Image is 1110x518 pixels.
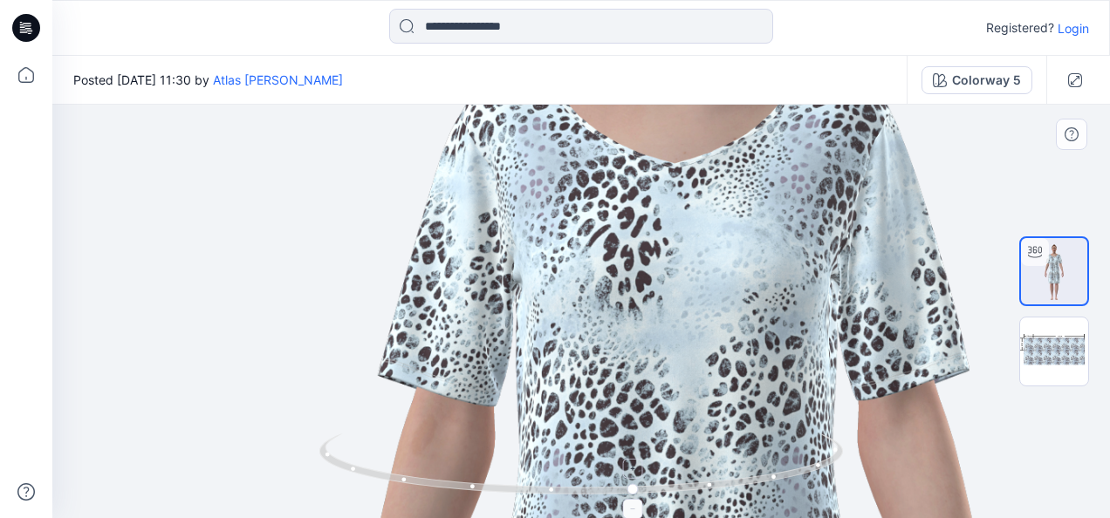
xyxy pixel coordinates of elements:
p: Login [1058,19,1089,37]
button: Colorway 5 [922,66,1032,94]
a: Atlas [PERSON_NAME] [213,72,343,87]
div: Colorway 5 [952,71,1021,90]
img: I 1536 IP BLUE [1020,317,1088,385]
span: Posted [DATE] 11:30 by [73,71,343,89]
p: Registered? [986,17,1054,38]
img: turntable-03-09-2025-09:20:22 [1021,238,1087,304]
